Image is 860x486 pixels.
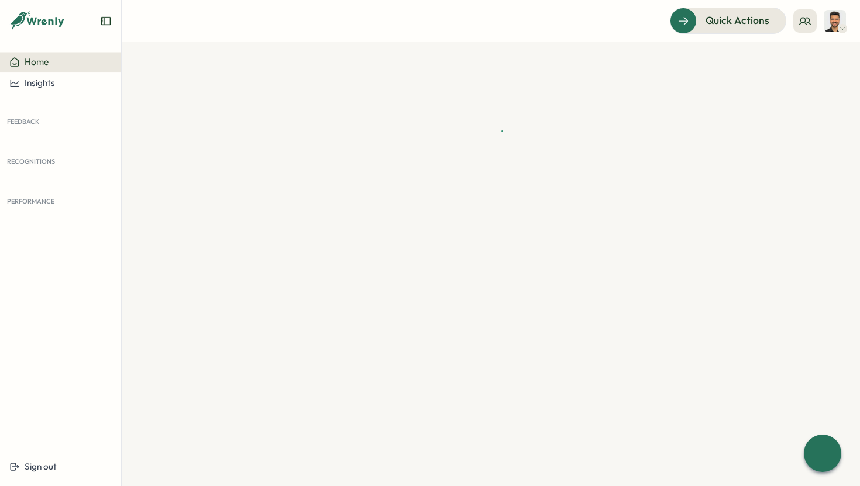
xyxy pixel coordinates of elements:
span: Sign out [25,461,57,472]
img: Sagar Verma [824,10,846,32]
span: Insights [25,77,55,88]
span: Quick Actions [706,13,769,28]
span: Home [25,56,49,67]
button: Expand sidebar [100,15,112,27]
button: Quick Actions [670,8,786,33]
